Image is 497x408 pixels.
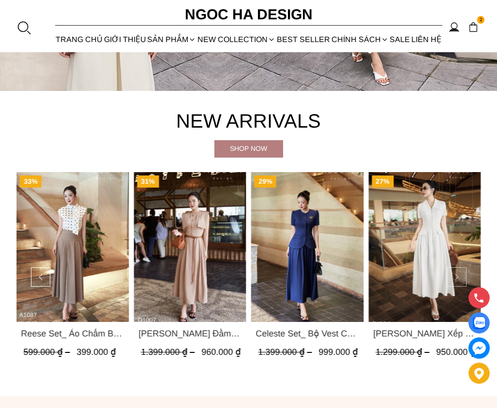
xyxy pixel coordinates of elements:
a: Product image - Celeste Set_ Bộ Vest Cổ Tròn Chân Váy Nhún Xòe Màu Xanh Bò BJ142 [251,172,363,322]
span: Celeste Set_ Bộ Vest Cổ Tròn Chân Váy Nhún Xòe Màu Xanh Bò BJ142 [256,327,359,340]
span: [PERSON_NAME] Đầm Xòe Choàng Vai Màu Bee Kaki D1007 [138,327,241,340]
h4: New Arrivals [16,105,481,136]
a: Link to Celeste Set_ Bộ Vest Cổ Tròn Chân Váy Nhún Xòe Màu Xanh Bò BJ142 [256,327,359,340]
a: SALE [389,27,411,52]
a: TRANG CHỦ [55,27,104,52]
a: Display image [468,312,490,334]
a: NEW COLLECTION [197,27,276,52]
a: messenger [468,337,490,359]
a: BEST SELLER [276,27,331,52]
a: Product image - Helen Dress_ Đầm Xòe Choàng Vai Màu Bee Kaki D1007 [134,172,246,322]
span: 599.000 ₫ [23,347,72,357]
div: Chính sách [331,27,389,52]
span: 1.399.000 ₫ [141,347,197,357]
a: Product image - Ella Dress_Đầm Xếp Ly Xòe Khóa Đồng Màu Trắng D1006 [368,172,481,322]
span: 1.299.000 ₫ [376,347,432,357]
a: Product image - Reese Set_ Áo Chấm Bi Vai Chờm Mix Chân Váy Xếp Ly Hông Màu Nâu Tây A1087+CV142 [16,172,129,322]
span: 950.000 ₫ [436,347,475,357]
a: Link to Reese Set_ Áo Chấm Bi Vai Chờm Mix Chân Váy Xếp Ly Hông Màu Nâu Tây A1087+CV142 [21,327,124,340]
div: SẢN PHẨM [147,27,197,52]
a: GIỚI THIỆU [103,27,147,52]
span: 960.000 ₫ [201,347,241,357]
a: Shop now [214,140,283,158]
span: [PERSON_NAME] Xếp Ly Xòe Khóa Đồng Màu Trắng D1006 [373,327,476,340]
span: 999.000 ₫ [318,347,358,357]
span: 2 [477,16,485,24]
span: 399.000 ₫ [76,347,116,357]
span: 1.399.000 ₫ [258,347,314,357]
span: Reese Set_ Áo Chấm Bi Vai Chờm Mix Chân Váy Xếp Ly Hông Màu Nâu Tây A1087+CV142 [21,327,124,340]
a: Link to Ella Dress_Đầm Xếp Ly Xòe Khóa Đồng Màu Trắng D1006 [373,327,476,340]
a: Link to Helen Dress_ Đầm Xòe Choàng Vai Màu Bee Kaki D1007 [138,327,241,340]
a: Ngoc Ha Design [152,3,346,26]
a: LIÊN HỆ [411,27,442,52]
img: img-CART-ICON-ksit0nf1 [468,22,479,32]
img: Display image [473,317,485,329]
div: Shop now [214,143,283,154]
